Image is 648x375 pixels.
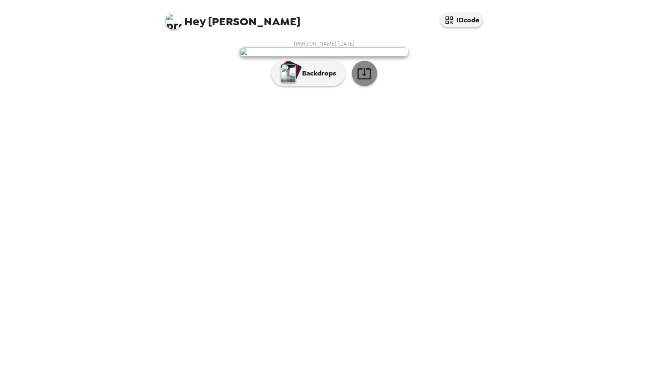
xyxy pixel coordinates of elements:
[240,47,408,57] img: user
[165,13,182,30] img: profile pic
[271,61,345,86] button: Backdrops
[165,8,300,27] span: [PERSON_NAME]
[440,13,483,27] button: IDcode
[184,14,205,29] span: Hey
[298,68,336,78] p: Backdrops
[294,40,354,47] span: [PERSON_NAME] , [DATE]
